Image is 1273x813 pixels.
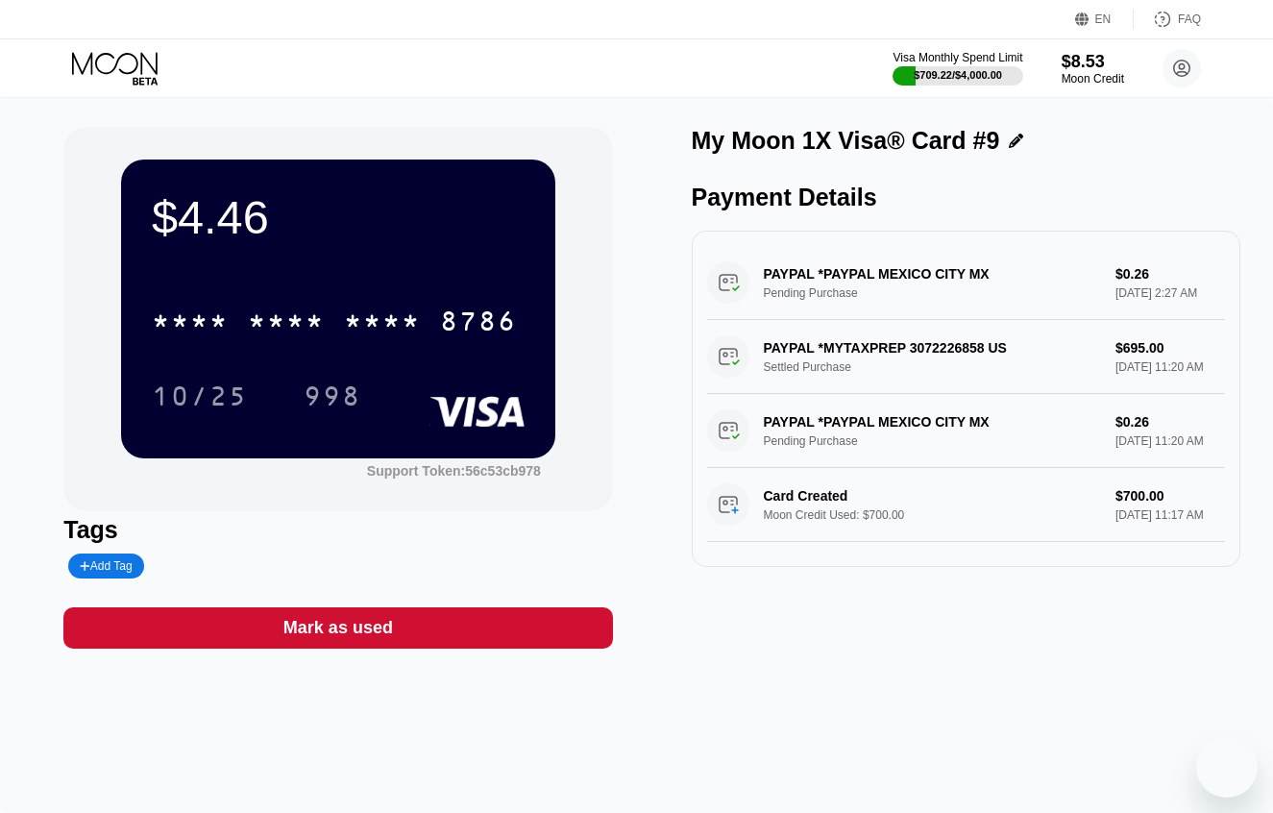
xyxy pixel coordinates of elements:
[1095,12,1112,26] div: EN
[68,554,143,579] div: Add Tag
[1075,10,1134,29] div: EN
[63,607,612,649] div: Mark as used
[367,463,541,479] div: Support Token: 56c53cb978
[152,190,525,244] div: $4.46
[914,69,1002,81] div: $709.22 / $4,000.00
[289,372,376,420] div: 998
[283,617,393,639] div: Mark as used
[1134,10,1201,29] div: FAQ
[1062,52,1124,86] div: $8.53Moon Credit
[893,51,1022,64] div: Visa Monthly Spend Limit
[1196,736,1258,798] iframe: Button to launch messaging window
[893,51,1022,86] div: Visa Monthly Spend Limit$709.22/$4,000.00
[152,383,248,414] div: 10/25
[440,308,517,339] div: 8786
[1178,12,1201,26] div: FAQ
[692,184,1240,211] div: Payment Details
[304,383,361,414] div: 998
[137,372,262,420] div: 10/25
[692,127,1000,155] div: My Moon 1X Visa® Card #9
[63,516,612,544] div: Tags
[80,559,132,573] div: Add Tag
[367,463,541,479] div: Support Token:56c53cb978
[1062,52,1124,72] div: $8.53
[1062,72,1124,86] div: Moon Credit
